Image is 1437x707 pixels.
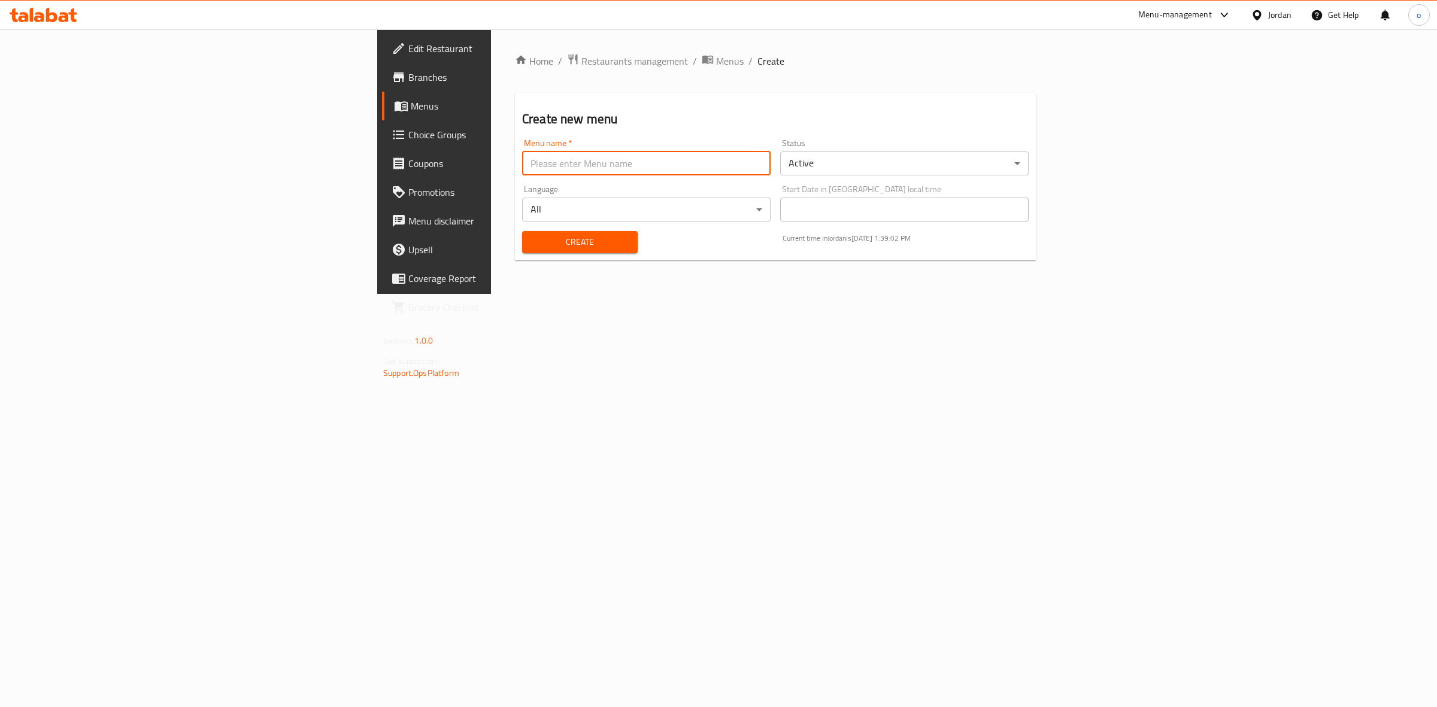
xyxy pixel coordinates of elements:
a: Restaurants management [567,53,688,69]
span: Create [532,235,628,250]
a: Grocery Checklist [382,293,617,321]
span: o [1417,8,1421,22]
span: Grocery Checklist [408,300,608,314]
span: 1.0.0 [414,333,433,348]
div: All [522,198,771,221]
a: Choice Groups [382,120,617,149]
span: Menus [411,99,608,113]
a: Menu disclaimer [382,207,617,235]
span: Edit Restaurant [408,41,608,56]
a: Coupons [382,149,617,178]
nav: breadcrumb [515,53,1036,69]
span: Version: [383,333,413,348]
span: Upsell [408,242,608,257]
span: Get support on: [383,353,438,369]
a: Support.OpsPlatform [383,365,459,381]
span: Branches [408,70,608,84]
span: Menu disclaimer [408,214,608,228]
span: Restaurants management [581,54,688,68]
p: Current time in Jordan is [DATE] 1:39:02 PM [783,233,1029,244]
a: Promotions [382,178,617,207]
a: Edit Restaurant [382,34,617,63]
a: Menus [382,92,617,120]
a: Coverage Report [382,264,617,293]
div: Active [780,151,1029,175]
span: Choice Groups [408,128,608,142]
li: / [748,54,753,68]
div: Menu-management [1138,8,1212,22]
a: Branches [382,63,617,92]
span: Coupons [408,156,608,171]
span: Promotions [408,185,608,199]
div: Jordan [1268,8,1292,22]
input: Please enter Menu name [522,151,771,175]
h2: Create new menu [522,110,1029,128]
li: / [693,54,697,68]
a: Upsell [382,235,617,264]
a: Menus [702,53,744,69]
span: Menus [716,54,744,68]
button: Create [522,231,638,253]
span: Coverage Report [408,271,608,286]
span: Create [757,54,784,68]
